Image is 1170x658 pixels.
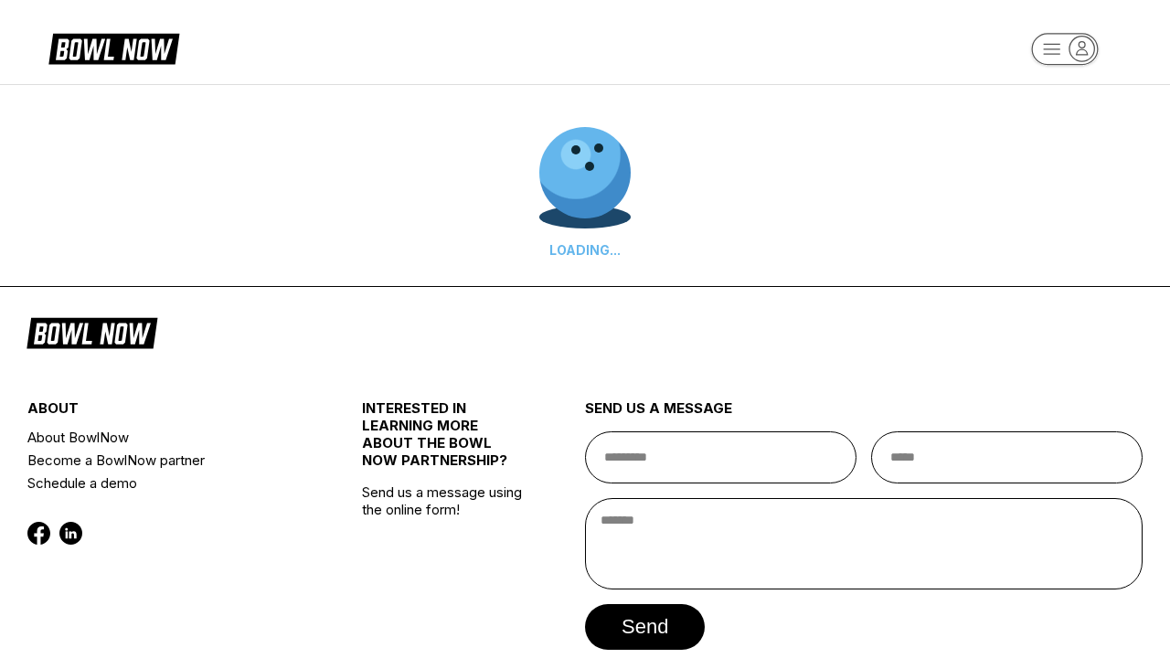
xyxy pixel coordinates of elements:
[585,604,705,650] button: send
[585,399,1143,431] div: send us a message
[27,426,306,449] a: About BowlNow
[27,472,306,494] a: Schedule a demo
[539,242,631,258] div: LOADING...
[27,449,306,472] a: Become a BowlNow partner
[362,399,529,483] div: INTERESTED IN LEARNING MORE ABOUT THE BOWL NOW PARTNERSHIP?
[27,399,306,426] div: about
